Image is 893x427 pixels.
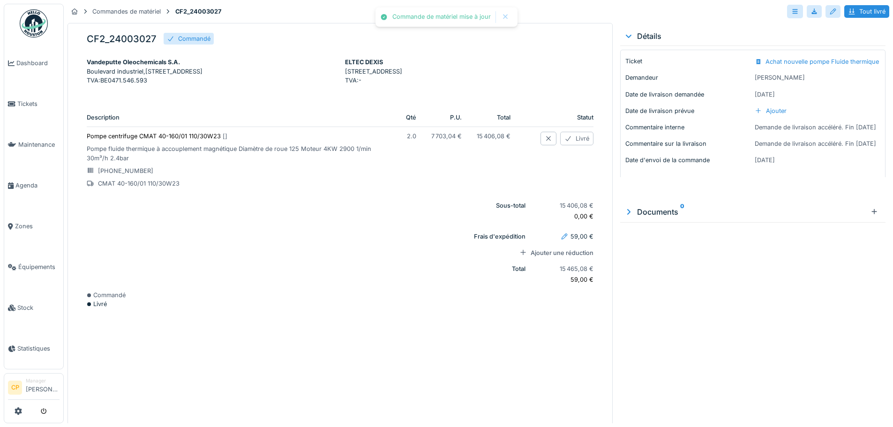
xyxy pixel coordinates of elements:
a: Agenda [4,165,63,206]
p: [STREET_ADDRESS] [345,67,594,76]
li: CP [8,381,22,395]
p: 0,00 € [540,212,593,221]
div: ELTEC DEXIS [345,58,594,67]
p: 59,00 € [540,275,593,284]
p: CMAT 40-160/01 110/30W23 [87,179,391,188]
p: [DATE] [755,90,880,99]
p: 2.0 [406,132,416,141]
p: TVA : - [345,76,594,85]
th: Description [87,108,398,127]
p: Pompe centrifuge CMAT 40-160/01 110/30W23 [87,132,391,141]
span: Dashboard [16,59,60,67]
p: [PERSON_NAME] [755,73,880,82]
sup: 0 [680,206,684,217]
th: Sous-total [87,196,533,227]
th: Qté [398,108,424,127]
span: Agenda [15,181,60,190]
div: Manager [26,377,60,384]
th: Total [87,260,533,291]
p: Pompe fluide thermique à accouplement magnétique Diamètre de roue 125 Moteur 4KW 2900 1/min 30m³/... [87,144,391,162]
p: Demande de livraison accéléré. Fin [DATE] [755,139,880,148]
p: 15 465,08 € [540,264,593,273]
div: Commandes de matériel [92,7,161,16]
span: [ ] [223,133,227,140]
p: Demande de livraison accéléré. Fin [DATE] [755,123,880,132]
p: Date de livraison prévue [625,106,751,115]
a: Maintenance [4,124,63,165]
div: Détails [624,30,882,42]
th: Total [469,108,518,127]
span: Zones [15,222,60,231]
a: Stock [4,287,63,328]
a: Statistiques [4,328,63,369]
span: Équipements [18,262,60,271]
p: Demandeur [625,73,751,82]
p: [PHONE_NUMBER] [87,166,391,175]
span: Maintenance [18,140,60,149]
span: Statistiques [17,344,60,353]
div: Tout livré [844,5,889,18]
p: [DATE] [755,156,880,165]
span: Tickets [17,99,60,108]
div: Livré [560,132,593,145]
th: P.U. [424,108,469,127]
img: Badge_color-CXgf-gQk.svg [20,9,48,37]
h5: CF2_24003027 [87,33,156,45]
li: [PERSON_NAME] [26,377,60,397]
p: Date d'envoi de la commande [625,156,751,165]
p: Boulevard industriel,[STREET_ADDRESS] [87,67,336,76]
a: Zones [4,206,63,247]
div: Documents [624,206,867,217]
a: CP Manager[PERSON_NAME] [8,377,60,400]
div: Commandé [87,291,593,300]
p: 15 406,08 € [540,201,593,210]
div: Commande de matériel mise à jour [392,13,491,21]
p: Commentaire sur la livraison [625,139,751,148]
a: Dashboard [4,43,63,83]
div: Commandé [178,34,210,43]
p: 15 406,08 € [477,132,510,141]
span: Stock [17,303,60,312]
p: Commentaire interne [625,123,751,132]
div: Vandeputte Oleochemicals S.A. [87,58,336,67]
a: Tickets [4,83,63,124]
strong: CF2_24003027 [172,7,225,16]
th: Statut [533,108,593,127]
p: TVA : BE0471.546.593 [87,76,336,85]
div: Livré [87,300,593,308]
p: Date de livraison demandée [625,90,751,99]
div: Ajouter [755,106,787,115]
td: 59,00 € [533,227,593,246]
div: Ajouter une réduction [518,248,593,257]
p: 7 703,04 € [431,132,462,141]
a: Équipements [4,247,63,287]
th: Frais d'expédition [87,227,533,246]
p: Ticket [625,57,751,66]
